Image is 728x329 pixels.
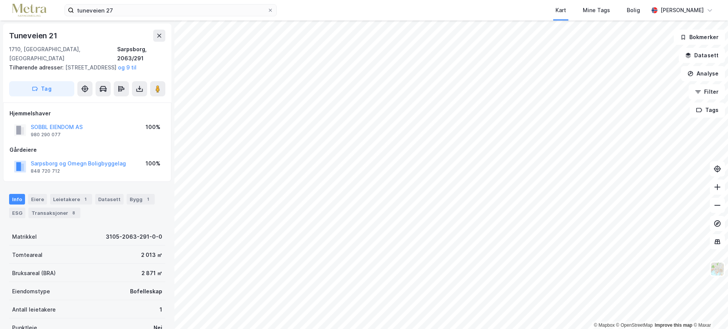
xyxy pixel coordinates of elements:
div: Bolig [627,6,640,15]
iframe: Chat Widget [690,293,728,329]
div: Eiendomstype [12,287,50,296]
div: 1 [82,195,89,203]
div: [PERSON_NAME] [661,6,704,15]
button: Datasett [679,48,725,63]
button: Tags [690,102,725,118]
a: Improve this map [655,323,692,328]
div: 3105-2063-291-0-0 [106,232,162,241]
div: Sarpsborg, 2063/291 [117,45,165,63]
div: Gårdeiere [9,145,165,154]
div: Info [9,194,25,205]
span: Tilhørende adresser: [9,64,65,71]
div: 1 [160,305,162,314]
div: Bruksareal (BRA) [12,269,56,278]
div: Transaksjoner [28,208,80,218]
button: Filter [689,84,725,99]
div: Leietakere [50,194,92,205]
div: 100% [146,123,160,132]
div: ESG [9,208,25,218]
input: Søk på adresse, matrikkel, gårdeiere, leietakere eller personer [74,5,267,16]
div: Kart [555,6,566,15]
div: Bofelleskap [130,287,162,296]
div: 848 720 712 [31,168,60,174]
div: 980 290 077 [31,132,61,138]
a: OpenStreetMap [616,323,653,328]
div: 1 [144,195,152,203]
div: Tomteareal [12,250,42,260]
button: Bokmerker [674,30,725,45]
div: Eiere [28,194,47,205]
button: Analyse [681,66,725,81]
button: Tag [9,81,74,96]
div: Matrikkel [12,232,37,241]
div: 2 871 ㎡ [141,269,162,278]
img: metra-logo.256734c3b2bbffee19d4.png [12,4,46,17]
div: 8 [70,209,77,217]
div: Antall leietakere [12,305,56,314]
div: 2 013 ㎡ [141,250,162,260]
div: Mine Tags [583,6,610,15]
div: 100% [146,159,160,168]
div: 1710, [GEOGRAPHIC_DATA], [GEOGRAPHIC_DATA] [9,45,117,63]
a: Mapbox [594,323,615,328]
img: Z [710,262,725,276]
div: Tuneveien 21 [9,30,59,42]
div: Kontrollprogram for chat [690,293,728,329]
div: [STREET_ADDRESS] [9,63,159,72]
div: Bygg [127,194,155,205]
div: Hjemmelshaver [9,109,165,118]
div: Datasett [95,194,124,205]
